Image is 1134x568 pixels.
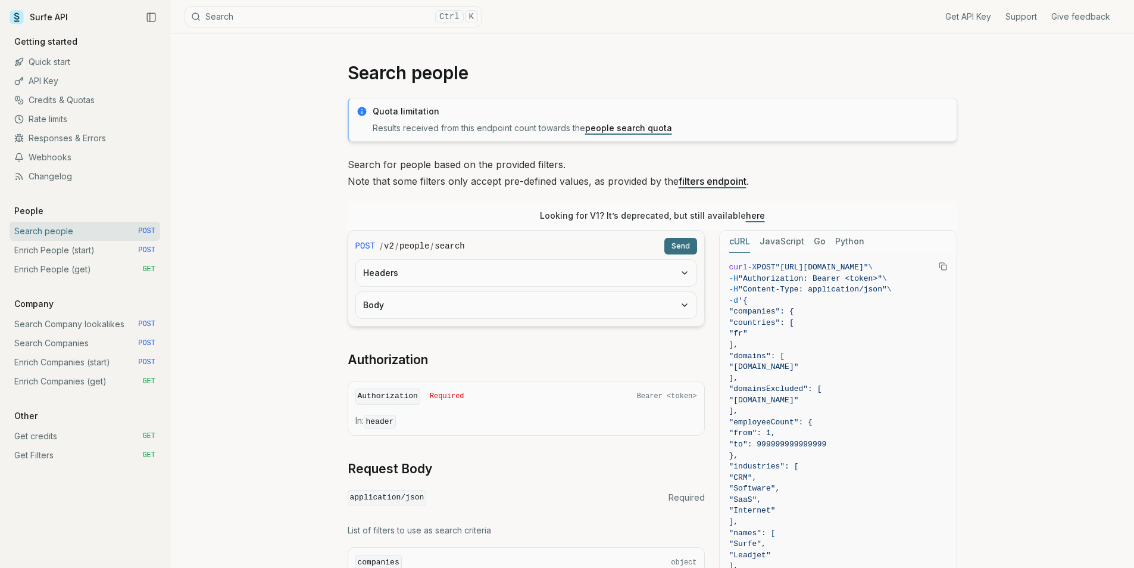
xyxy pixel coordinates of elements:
button: Python [835,231,864,253]
kbd: K [465,10,478,23]
span: "Leadjet" [729,551,771,560]
span: "Surfe", [729,539,766,548]
span: "Content-Type: application/json" [738,285,887,294]
span: "SaaS", [729,495,762,504]
span: "[URL][DOMAIN_NAME]" [776,263,869,272]
span: "[DOMAIN_NAME]" [729,396,799,405]
span: -H [729,285,739,294]
code: v2 [384,240,394,252]
button: Headers [356,260,696,286]
span: / [395,240,398,252]
p: Search for people based on the provided filters. Note that some filters only accept pre-defined v... [348,156,957,190]
code: header [364,415,396,429]
span: / [430,240,433,252]
button: Collapse Sidebar [142,8,160,26]
span: \ [887,285,892,294]
a: Support [1005,11,1037,23]
span: "domainsExcluded": [ [729,384,822,393]
span: "[DOMAIN_NAME]" [729,362,799,371]
span: \ [882,274,887,283]
p: People [10,205,48,217]
a: Search Company lookalikes POST [10,315,160,334]
button: JavaScript [760,231,804,253]
p: Company [10,298,58,310]
a: Enrich People (get) GET [10,260,160,279]
span: '{ [738,296,748,305]
a: Get Filters GET [10,446,160,465]
button: cURL [729,231,750,253]
p: Getting started [10,36,82,48]
p: Looking for V1? It’s deprecated, but still available [540,210,765,222]
button: SearchCtrlK [185,6,482,27]
a: Get credits GET [10,427,160,446]
p: In: [355,415,697,428]
a: API Key [10,72,160,91]
a: Enrich Companies (start) POST [10,353,160,372]
a: people search quota [585,123,672,133]
p: Results received from this endpoint count towards the [373,122,949,134]
span: "Software", [729,484,780,493]
a: here [746,210,765,221]
p: Other [10,410,42,422]
a: Enrich People (start) POST [10,241,160,260]
span: "industries": [ [729,462,799,471]
a: Search Companies POST [10,334,160,353]
p: Quota limitation [373,105,949,117]
span: Bearer <token> [637,392,697,401]
span: "Internet" [729,506,776,515]
span: "CRM", [729,473,757,482]
code: people [399,240,429,252]
span: "employeeCount": { [729,418,813,427]
span: ], [729,374,739,383]
span: "from": 1, [729,429,776,437]
span: -H [729,274,739,283]
span: curl [729,263,748,272]
span: Required [430,392,464,401]
a: Quick start [10,52,160,72]
a: Changelog [10,167,160,186]
span: -X [748,263,757,272]
span: "names": [ [729,529,776,538]
span: }, [729,451,739,460]
span: Required [668,492,705,504]
span: \ [869,263,873,272]
a: Responses & Errors [10,129,160,148]
span: ], [729,340,739,349]
span: "to": 999999999999999 [729,440,827,449]
span: GET [142,432,155,441]
span: POST [138,246,155,255]
span: GET [142,377,155,386]
button: Copy Text [934,257,952,275]
span: "companies": { [729,307,794,316]
button: Send [664,238,697,254]
span: POST [138,339,155,348]
span: ], [729,517,739,526]
span: ], [729,406,739,415]
kbd: Ctrl [435,10,464,23]
button: Body [356,292,696,318]
p: List of filters to use as search criteria [348,524,705,536]
span: -d [729,296,739,305]
span: GET [142,451,155,460]
span: POST [138,319,155,329]
a: Credits & Quotas [10,91,160,110]
a: Rate limits [10,110,160,129]
a: Surfe API [10,8,68,26]
span: "countries": [ [729,318,794,327]
a: Search people POST [10,222,160,241]
code: application/json [348,490,427,506]
span: GET [142,265,155,274]
span: POST [355,240,376,252]
span: / [380,240,383,252]
span: POST [138,358,155,367]
button: Go [814,231,826,253]
a: Request Body [348,461,432,477]
a: Webhooks [10,148,160,167]
code: Authorization [355,389,420,405]
span: object [671,558,696,567]
span: POST [138,226,155,236]
a: Authorization [348,352,428,368]
span: "Authorization: Bearer <token>" [738,274,882,283]
span: "fr" [729,329,748,338]
a: Get API Key [945,11,991,23]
